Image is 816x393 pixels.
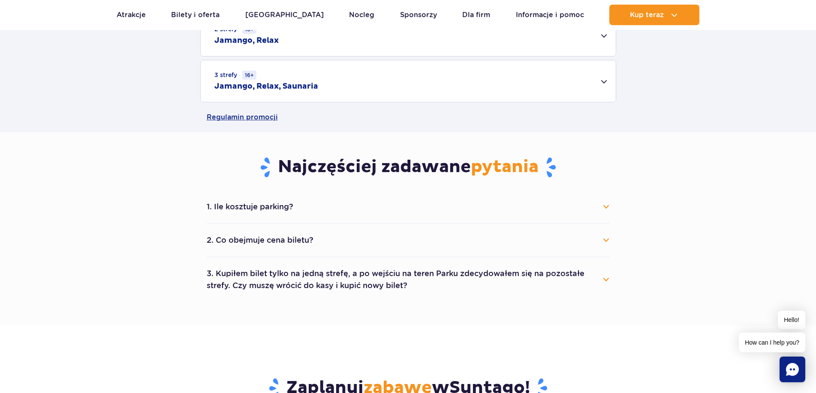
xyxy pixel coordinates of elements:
h2: Jamango, Relax, Saunaria [214,81,318,92]
a: Informacje i pomoc [516,5,584,25]
a: Bilety i oferta [171,5,220,25]
small: 3 strefy [214,71,256,80]
a: [GEOGRAPHIC_DATA] [245,5,324,25]
button: 1. Ile kosztuje parking? [207,197,610,216]
span: Hello! [778,311,805,329]
span: Kup teraz [630,11,664,19]
a: Regulamin promocji [207,102,610,132]
a: Nocleg [349,5,374,25]
button: 3. Kupiłem bilet tylko na jedną strefę, a po wejściu na teren Parku zdecydowałem się na pozostałe... [207,264,610,295]
h3: Najczęściej zadawane [207,156,610,179]
a: Sponsorzy [400,5,437,25]
div: Chat [780,357,805,382]
small: 16+ [242,71,256,80]
span: pytania [471,156,539,178]
a: Atrakcje [117,5,146,25]
h2: Jamango, Relax [214,36,279,46]
button: Kup teraz [609,5,699,25]
button: 2. Co obejmuje cena biletu? [207,231,610,250]
span: How can I help you? [739,333,805,352]
a: Dla firm [462,5,490,25]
